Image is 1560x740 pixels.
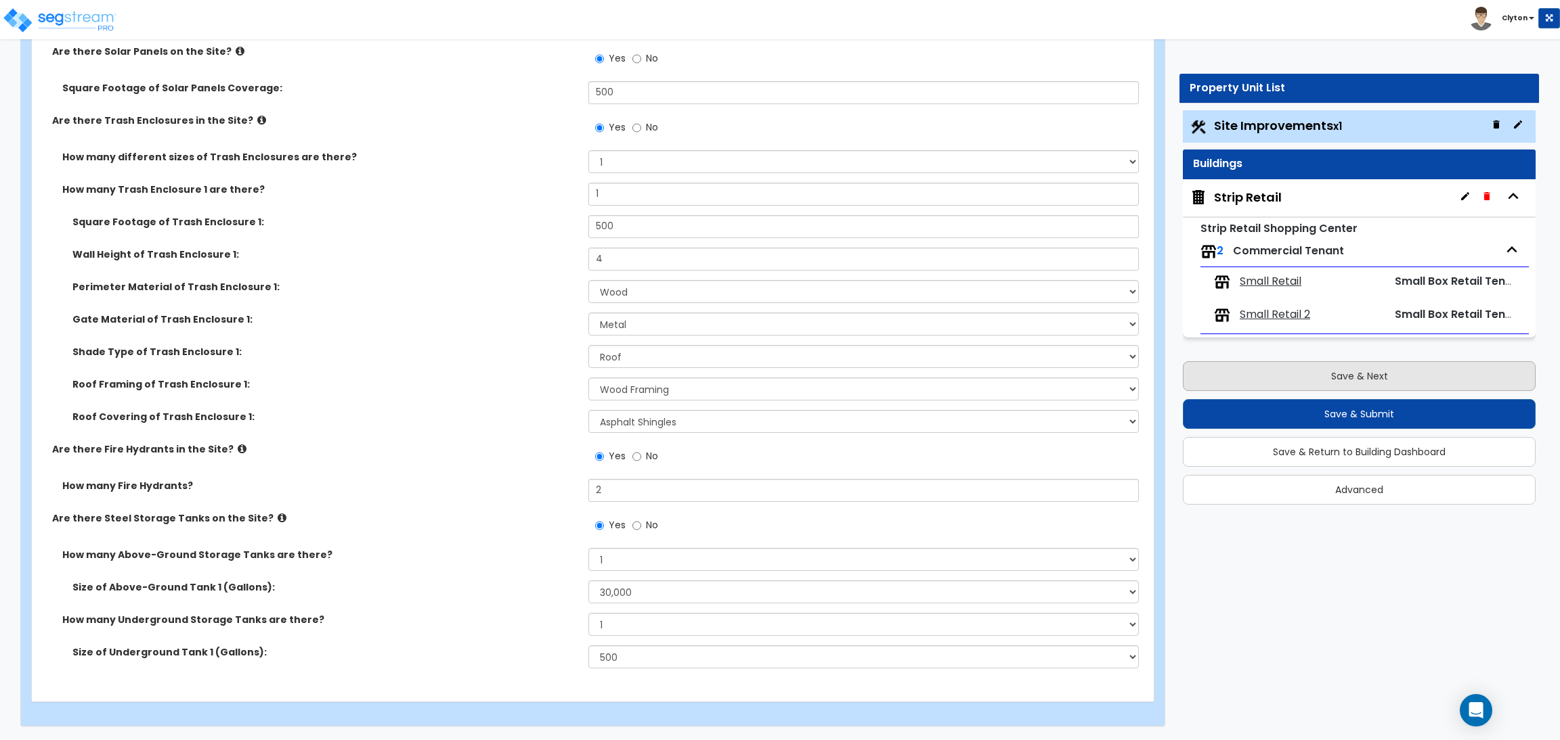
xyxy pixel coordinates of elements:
span: Small Box Retail Tenant [1395,306,1524,322]
span: Commercial Tenant [1233,243,1344,258]
label: How many different sizes of Trash Enclosures are there? [62,150,578,164]
img: tenants.png [1214,274,1230,290]
input: No [632,449,641,464]
span: No [646,518,658,532]
span: Yes [609,51,626,65]
button: Advanced [1183,475,1536,505]
input: No [632,518,641,533]
label: Wall Height of Trash Enclosure 1: [72,248,578,261]
span: Yes [609,449,626,463]
span: Site Improvements [1214,117,1342,134]
button: Save & Submit [1183,399,1536,429]
span: 2 [1217,243,1223,258]
img: logo_pro_r.png [2,7,117,34]
label: Are there Trash Enclosures in the Site? [52,114,578,127]
b: Clyton [1502,13,1527,23]
input: Yes [595,51,604,66]
img: tenants.png [1214,307,1230,323]
span: No [646,51,658,65]
i: click for more info! [257,115,266,125]
button: Save & Return to Building Dashboard [1183,437,1536,467]
label: Size of Above-Ground Tank 1 (Gallons): [72,580,578,594]
label: Shade Type of Trash Enclosure 1: [72,345,578,359]
span: Yes [609,518,626,532]
input: Yes [595,518,604,533]
i: click for more info! [236,46,244,56]
input: No [632,51,641,66]
label: How many Fire Hydrants? [62,479,578,492]
span: Strip Retail [1190,189,1282,206]
div: Strip Retail [1214,189,1282,206]
label: Roof Covering of Trash Enclosure 1: [72,410,578,423]
label: Are there Fire Hydrants in the Site? [52,442,578,456]
img: Construction.png [1190,118,1207,136]
input: Yes [595,449,604,464]
span: No [646,449,658,463]
label: How many Above-Ground Storage Tanks are there? [62,548,578,561]
label: Are there Solar Panels on the Site? [52,45,578,58]
input: Yes [595,120,604,135]
label: Perimeter Material of Trash Enclosure 1: [72,280,578,294]
small: Strip Retail Shopping Center [1200,221,1358,236]
span: Small Retail 2 [1240,307,1310,323]
label: Gate Material of Trash Enclosure 1: [72,313,578,326]
span: No [646,120,658,134]
span: Small Retail [1240,274,1301,290]
label: Roof Framing of Trash Enclosure 1: [72,377,578,391]
label: Are there Steel Storage Tanks on the Site? [52,511,578,525]
label: How many Trash Enclosure 1 are there? [62,183,578,196]
label: Square Footage of Solar Panels Coverage: [62,81,578,95]
label: Square Footage of Trash Enclosure 1: [72,215,578,229]
i: click for more info! [238,444,246,454]
img: tenants.png [1200,244,1217,260]
input: No [632,120,641,135]
img: avatar.png [1469,7,1493,30]
i: click for more info! [278,513,286,523]
div: Property Unit List [1190,80,1529,96]
div: Buildings [1193,156,1525,172]
button: Save & Next [1183,361,1536,391]
small: x1 [1333,119,1342,133]
span: Yes [609,120,626,134]
span: Small Box Retail Tenant [1395,273,1524,289]
div: Open Intercom Messenger [1460,694,1492,726]
label: Size of Underground Tank 1 (Gallons): [72,645,578,659]
label: How many Underground Storage Tanks are there? [62,613,578,626]
img: building.svg [1190,189,1207,206]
